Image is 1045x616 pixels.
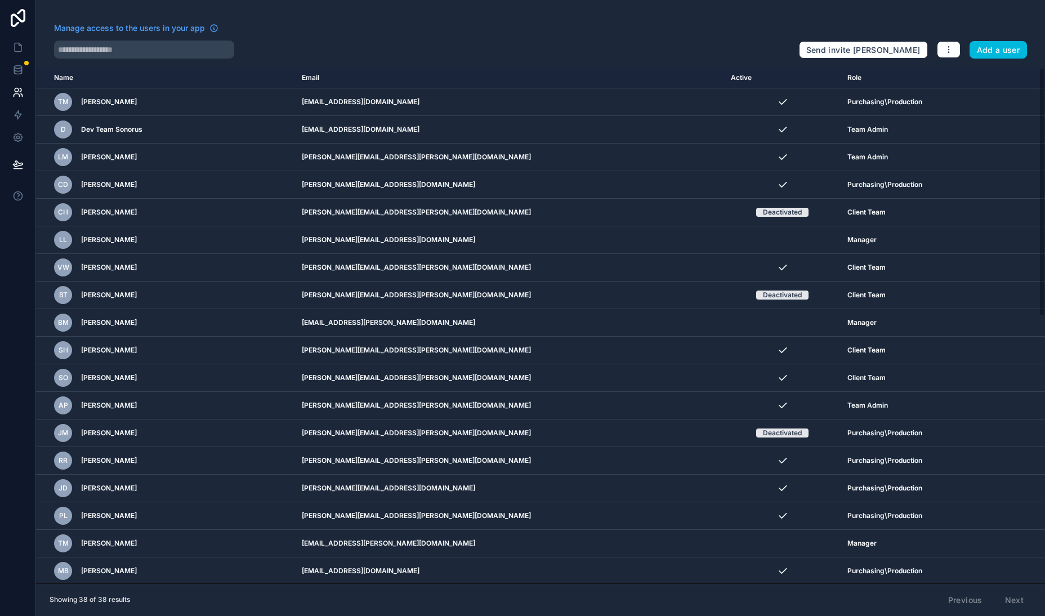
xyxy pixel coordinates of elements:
span: JM [58,428,68,438]
span: Client Team [847,263,886,272]
td: [PERSON_NAME][EMAIL_ADDRESS][PERSON_NAME][DOMAIN_NAME] [295,364,724,392]
span: BT [59,291,68,300]
span: RR [59,456,68,465]
td: [EMAIL_ADDRESS][DOMAIN_NAME] [295,116,724,144]
div: Deactivated [763,428,802,438]
span: SO [59,373,68,382]
span: LL [59,235,67,244]
span: Showing 38 of 38 results [50,595,130,604]
span: [PERSON_NAME] [81,263,137,272]
span: [PERSON_NAME] [81,291,137,300]
span: CD [58,180,68,189]
span: Manager [847,235,877,244]
span: CH [58,208,68,217]
span: [PERSON_NAME] [81,484,137,493]
button: Add a user [970,41,1028,59]
button: Send invite [PERSON_NAME] [799,41,928,59]
span: [PERSON_NAME] [81,373,137,382]
span: [PERSON_NAME] [81,318,137,327]
span: Purchasing\Production [847,180,922,189]
span: Team Admin [847,401,888,410]
th: Role [841,68,1001,88]
span: Purchasing\Production [847,566,922,575]
td: [PERSON_NAME][EMAIL_ADDRESS][PERSON_NAME][DOMAIN_NAME] [295,392,724,419]
span: BM [58,318,69,327]
td: [PERSON_NAME][EMAIL_ADDRESS][PERSON_NAME][DOMAIN_NAME] [295,254,724,282]
div: Deactivated [763,208,802,217]
td: [PERSON_NAME][EMAIL_ADDRESS][PERSON_NAME][DOMAIN_NAME] [295,337,724,364]
span: Purchasing\Production [847,484,922,493]
span: Dev Team Sonorus [81,125,142,134]
span: D [61,125,66,134]
span: Manager [847,539,877,548]
span: SH [59,346,68,355]
span: [PERSON_NAME] [81,511,137,520]
span: Purchasing\Production [847,97,922,106]
td: [EMAIL_ADDRESS][DOMAIN_NAME] [295,557,724,585]
span: [PERSON_NAME] [81,456,137,465]
span: LM [58,153,68,162]
span: Client Team [847,208,886,217]
span: [PERSON_NAME] [81,180,137,189]
span: Client Team [847,373,886,382]
td: [PERSON_NAME][EMAIL_ADDRESS][PERSON_NAME][DOMAIN_NAME] [295,199,724,226]
span: Manager [847,318,877,327]
td: [EMAIL_ADDRESS][PERSON_NAME][DOMAIN_NAME] [295,309,724,337]
span: TM [58,539,69,548]
td: [PERSON_NAME][EMAIL_ADDRESS][PERSON_NAME][DOMAIN_NAME] [295,419,724,447]
span: Client Team [847,291,886,300]
td: [PERSON_NAME][EMAIL_ADDRESS][PERSON_NAME][DOMAIN_NAME] [295,282,724,309]
td: [PERSON_NAME][EMAIL_ADDRESS][DOMAIN_NAME] [295,171,724,199]
span: Client Team [847,346,886,355]
span: Team Admin [847,153,888,162]
span: TM [58,97,69,106]
td: [PERSON_NAME][EMAIL_ADDRESS][PERSON_NAME][DOMAIN_NAME] [295,144,724,171]
span: [PERSON_NAME] [81,153,137,162]
span: Team Admin [847,125,888,134]
td: [PERSON_NAME][EMAIL_ADDRESS][DOMAIN_NAME] [295,475,724,502]
td: [PERSON_NAME][EMAIL_ADDRESS][PERSON_NAME][DOMAIN_NAME] [295,447,724,475]
a: Manage access to the users in your app [54,23,218,34]
th: Active [724,68,841,88]
span: [PERSON_NAME] [81,428,137,438]
div: scrollable content [36,68,1045,583]
span: [PERSON_NAME] [81,97,137,106]
span: [PERSON_NAME] [81,346,137,355]
span: JD [59,484,68,493]
span: Purchasing\Production [847,511,922,520]
span: AP [59,401,68,410]
td: [EMAIL_ADDRESS][DOMAIN_NAME] [295,88,724,116]
span: Manage access to the users in your app [54,23,205,34]
span: MB [58,566,69,575]
th: Email [295,68,724,88]
span: [PERSON_NAME] [81,539,137,548]
td: [EMAIL_ADDRESS][PERSON_NAME][DOMAIN_NAME] [295,530,724,557]
span: PL [59,511,68,520]
td: [PERSON_NAME][EMAIL_ADDRESS][PERSON_NAME][DOMAIN_NAME] [295,502,724,530]
span: [PERSON_NAME] [81,566,137,575]
span: [PERSON_NAME] [81,208,137,217]
span: Purchasing\Production [847,428,922,438]
div: Deactivated [763,291,802,300]
span: [PERSON_NAME] [81,235,137,244]
span: Purchasing\Production [847,456,922,465]
th: Name [36,68,295,88]
td: [PERSON_NAME][EMAIL_ADDRESS][DOMAIN_NAME] [295,226,724,254]
span: VW [57,263,69,272]
span: [PERSON_NAME] [81,401,137,410]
